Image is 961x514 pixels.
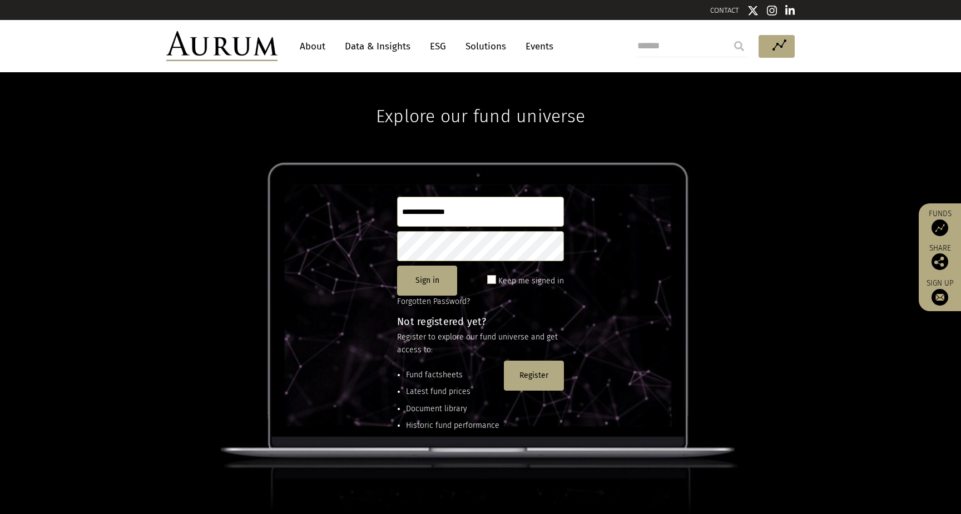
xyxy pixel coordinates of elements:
[932,253,948,270] img: Share this post
[932,289,948,306] img: Sign up to our newsletter
[397,331,564,356] p: Register to explore our fund universe and get access to:
[710,6,739,14] a: CONTACT
[397,266,457,296] button: Sign in
[747,5,759,16] img: Twitter icon
[376,72,585,127] h1: Explore our fund universe
[397,297,470,306] a: Forgotten Password?
[785,5,795,16] img: Linkedin icon
[520,36,553,57] a: Events
[932,219,948,236] img: Access Funds
[166,31,278,61] img: Aurum
[339,36,416,57] a: Data & Insights
[504,361,564,391] button: Register
[397,317,564,327] h4: Not registered yet?
[406,369,499,381] li: Fund factsheets
[767,5,777,16] img: Instagram icon
[424,36,452,57] a: ESG
[406,420,499,432] li: Historic fund performance
[924,278,955,306] a: Sign up
[924,244,955,270] div: Share
[294,36,331,57] a: About
[728,35,750,57] input: Submit
[924,209,955,236] a: Funds
[498,275,564,288] label: Keep me signed in
[406,386,499,398] li: Latest fund prices
[460,36,512,57] a: Solutions
[406,403,499,415] li: Document library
